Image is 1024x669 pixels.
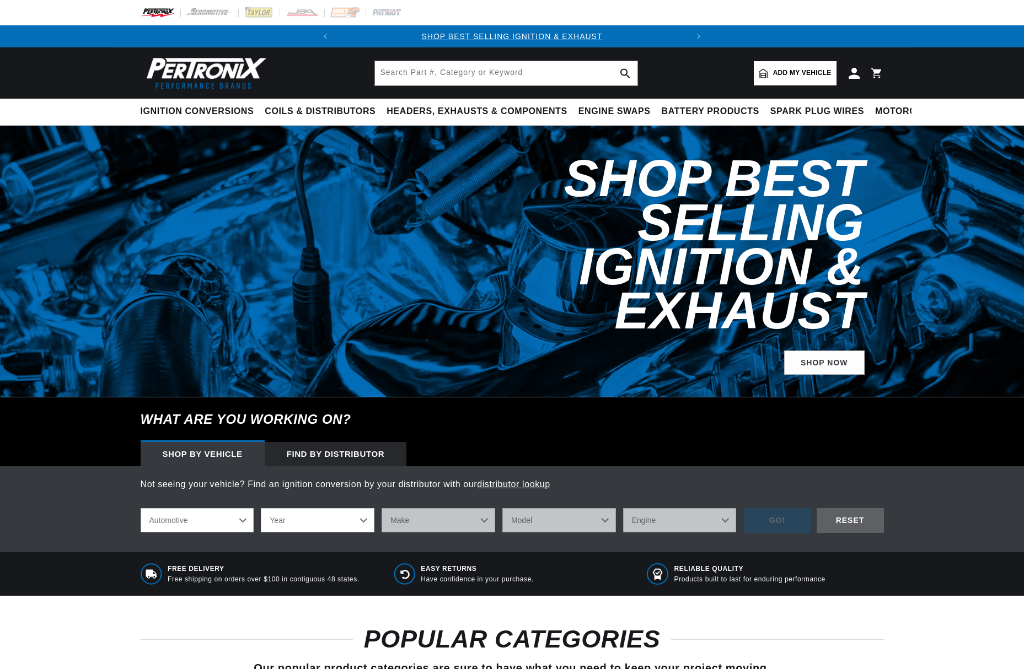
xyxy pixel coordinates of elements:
span: Easy Returns [421,564,534,574]
a: distributor lookup [477,479,550,489]
span: Motorcycle [875,106,941,117]
div: Announcement [336,30,687,42]
summary: Ignition Conversions [141,99,260,125]
select: Year [261,508,374,532]
span: Spark Plug Wires [770,106,864,117]
h6: What are you working on? [113,397,912,441]
summary: Spark Plug Wires [765,99,870,125]
div: RESET [817,508,884,533]
p: Products built to last for enduring performance [674,575,825,584]
h2: POPULAR CATEGORIES [141,629,884,650]
h2: Shop Best Selling Ignition & Exhaust [393,157,865,333]
span: Engine Swaps [578,106,651,117]
select: Model [502,508,616,532]
button: Translation missing: en.sections.announcements.next_announcement [688,25,710,47]
a: SHOP BEST SELLING IGNITION & EXHAUST [421,32,602,41]
select: Make [382,508,495,532]
span: Coils & Distributors [265,106,376,117]
summary: Coils & Distributors [259,99,381,125]
button: search button [613,61,637,85]
button: Translation missing: en.sections.announcements.previous_announcement [314,25,336,47]
summary: Engine Swaps [573,99,656,125]
select: Engine [623,508,737,532]
a: SHOP NOW [784,350,865,375]
span: Headers, Exhausts & Components [387,106,567,117]
summary: Headers, Exhausts & Components [381,99,572,125]
select: Ride Type [141,508,254,532]
a: Add my vehicle [754,61,837,85]
span: Add my vehicle [773,68,832,78]
div: Find by Distributor [265,442,407,466]
summary: Motorcycle [870,99,946,125]
span: Battery Products [662,106,759,117]
slideshow-component: Translation missing: en.sections.announcements.announcement_bar [113,25,912,47]
span: Free Delivery [168,564,360,574]
p: Free shipping on orders over $100 in contiguous 48 states. [168,575,360,584]
div: 1 of 2 [336,30,687,42]
img: Pertronix [141,54,267,92]
p: Not seeing your vehicle? Find an ignition conversion by your distributor with our [141,477,884,492]
span: RELIABLE QUALITY [674,564,825,574]
span: Ignition Conversions [141,106,254,117]
input: Search Part #, Category or Keyword [375,61,637,85]
summary: Battery Products [656,99,765,125]
p: Have confidence in your purchase. [421,575,534,584]
div: Shop by vehicle [141,442,265,466]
